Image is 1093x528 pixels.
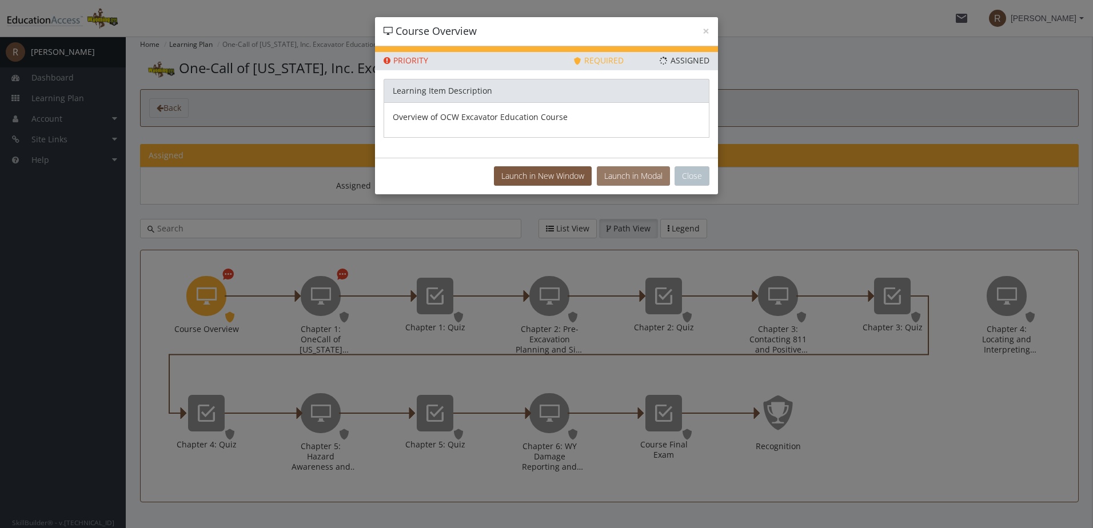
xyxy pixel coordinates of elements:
span: Assigned [660,55,709,66]
button: Launch in Modal [597,166,670,186]
button: Launch in New Window [494,166,592,186]
span: Required [573,55,624,66]
div: Learning Item Description [384,79,709,102]
p: Overview of OCW Excavator Education Course [393,111,700,123]
span: Course Overview [396,24,477,38]
span: Priority [384,55,428,66]
button: × [703,25,709,37]
button: Close [675,166,709,186]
